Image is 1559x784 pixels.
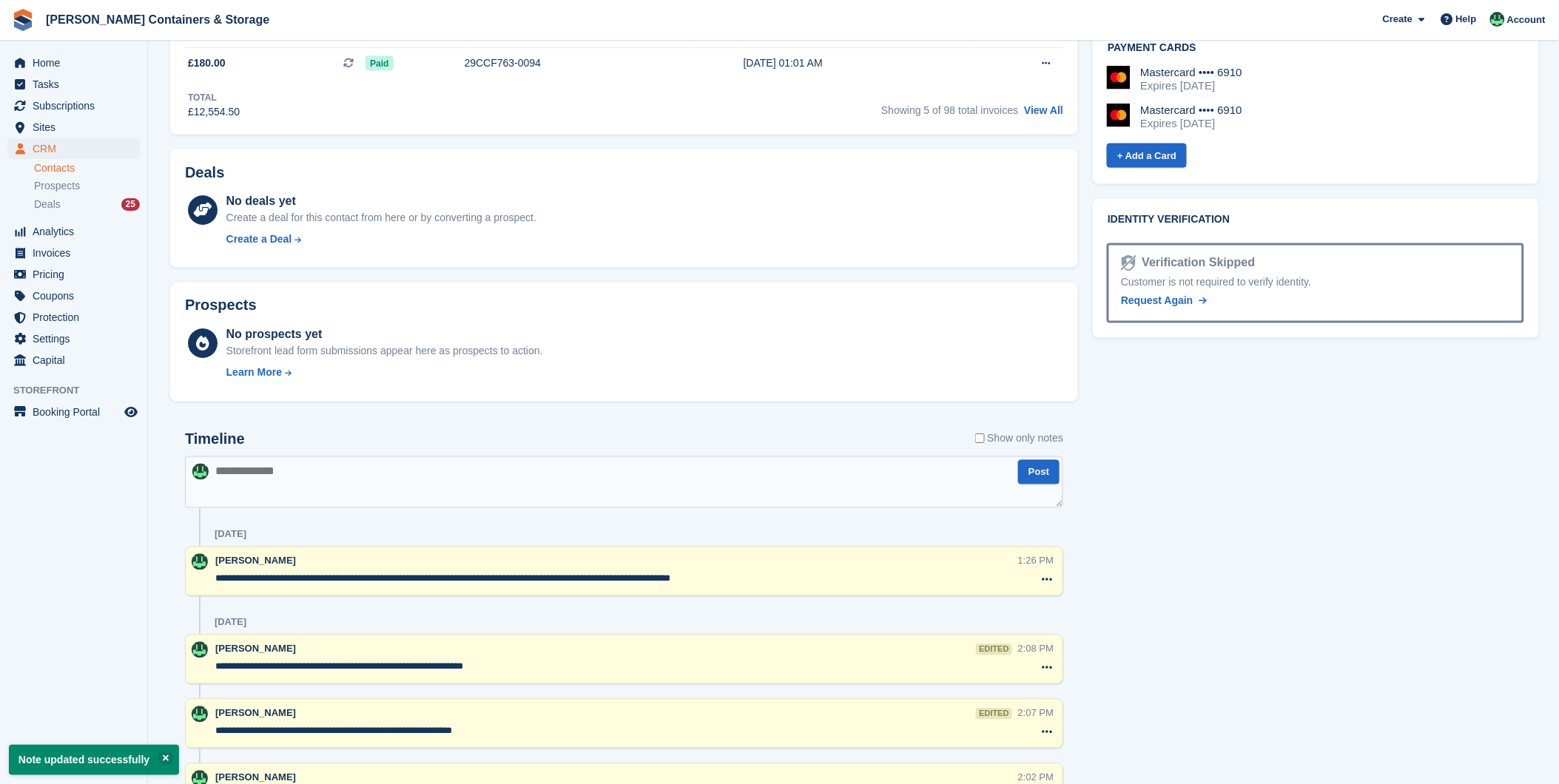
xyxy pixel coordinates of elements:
[188,55,226,71] span: £180.00
[215,643,296,655] span: [PERSON_NAME]
[975,431,985,447] input: Show only notes
[12,9,34,31] img: stora-icon-8386f47178a22dfd0bd8f6a31ec36ba5ce8667c1dd55bd0f319d3a0aa187defe.svg
[7,328,140,349] a: menu
[192,706,208,723] img: Arjun Preetham
[215,555,296,567] span: [PERSON_NAME]
[185,431,245,448] h2: Timeline
[33,117,121,138] span: Sites
[1107,66,1131,89] img: Mastercard Logo
[33,243,121,263] span: Invoices
[1121,255,1136,271] img: Identity Verification Ready
[121,198,140,211] div: 25
[192,554,208,570] img: Arjun Preetham
[33,264,121,285] span: Pricing
[226,344,543,359] div: Storefront lead form submissions appear here as prospects to action.
[976,709,1011,720] div: edited
[226,210,536,226] div: Create a deal for this contact from here or by converting a prospect.
[34,197,61,212] span: Deals
[226,232,292,247] div: Create a Deal
[7,221,140,242] a: menu
[465,55,690,71] div: 29CCF763-0094
[34,197,140,212] a: Deals 25
[34,179,80,193] span: Prospects
[33,402,121,422] span: Booking Portal
[34,161,140,175] a: Contacts
[188,91,240,104] div: Total
[7,95,140,116] a: menu
[215,617,246,629] div: [DATE]
[1121,295,1193,307] span: Request Again
[7,53,140,73] a: menu
[215,772,296,783] span: [PERSON_NAME]
[1107,143,1187,168] a: + Add a Card
[34,178,140,194] a: Prospects
[33,350,121,371] span: Capital
[1121,275,1509,291] div: Customer is not required to verify identity.
[1140,66,1242,79] div: Mastercard •••• 6910
[7,243,140,263] a: menu
[7,350,140,371] a: menu
[1456,12,1477,27] span: Help
[7,285,140,306] a: menu
[1108,214,1523,226] h2: Identity verification
[1383,12,1412,27] span: Create
[226,232,536,247] a: Create a Deal
[122,403,140,421] a: Preview store
[33,138,121,159] span: CRM
[185,164,224,181] h2: Deals
[1024,104,1063,116] a: View All
[13,383,147,398] span: Storefront
[40,7,275,32] a: [PERSON_NAME] Containers & Storage
[33,95,121,116] span: Subscriptions
[215,708,296,719] span: [PERSON_NAME]
[366,56,393,71] span: Paid
[215,529,246,541] div: [DATE]
[226,326,543,344] div: No prospects yet
[185,297,257,314] h2: Prospects
[1490,12,1505,27] img: Arjun Preetham
[1121,294,1207,309] a: Request Again
[192,642,208,658] img: Arjun Preetham
[1018,642,1054,656] div: 2:08 PM
[7,264,140,285] a: menu
[1140,117,1242,130] div: Expires [DATE]
[881,104,1018,116] span: Showing 5 of 98 total invoices
[192,464,209,480] img: Arjun Preetham
[7,74,140,95] a: menu
[1137,254,1256,272] div: Verification Skipped
[9,745,179,775] p: Note updated successfully
[975,431,1064,447] label: Show only notes
[226,365,282,381] div: Learn More
[1018,706,1054,720] div: 2:07 PM
[33,53,121,73] span: Home
[1018,554,1054,568] div: 1:26 PM
[7,307,140,328] a: menu
[226,365,543,381] a: Learn More
[33,74,121,95] span: Tasks
[744,55,974,71] div: [DATE] 01:01 AM
[33,221,121,242] span: Analytics
[7,117,140,138] a: menu
[1108,42,1523,54] h2: Payment cards
[226,192,536,210] div: No deals yet
[33,307,121,328] span: Protection
[7,138,140,159] a: menu
[188,104,240,120] div: £12,554.50
[33,285,121,306] span: Coupons
[1018,460,1060,484] button: Post
[33,328,121,349] span: Settings
[7,402,140,422] a: menu
[1140,104,1242,117] div: Mastercard •••• 6910
[1107,104,1131,127] img: Mastercard Logo
[1140,79,1242,92] div: Expires [DATE]
[976,644,1011,655] div: edited
[1507,13,1546,27] span: Account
